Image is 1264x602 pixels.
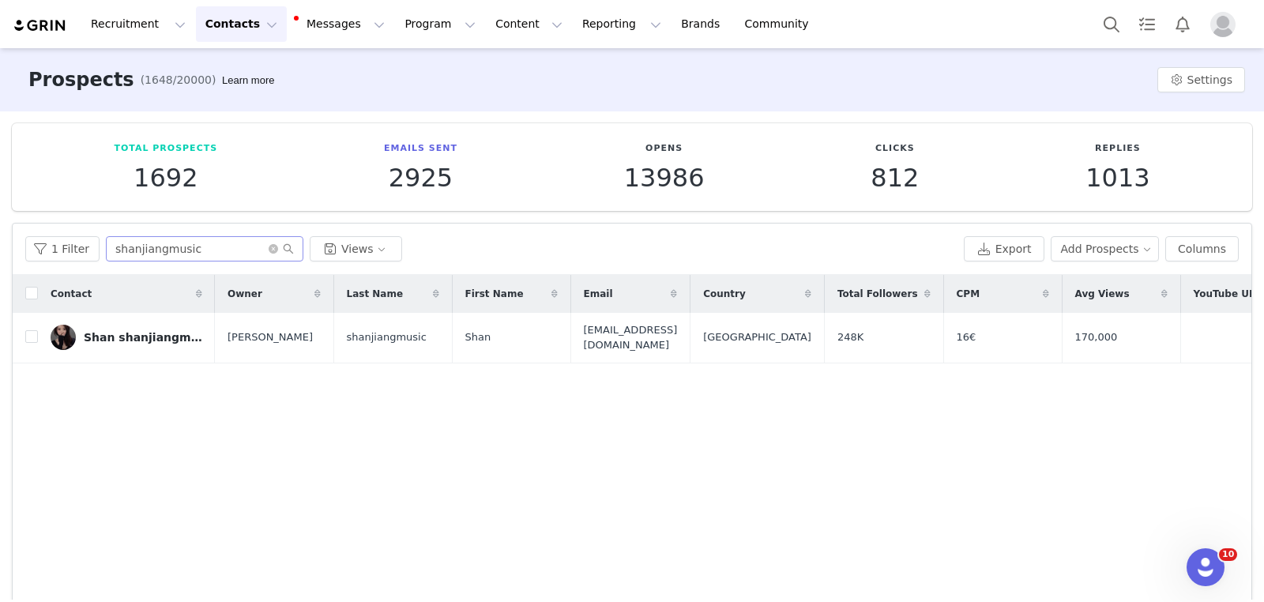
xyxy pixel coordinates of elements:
[573,6,671,42] button: Reporting
[1085,164,1149,192] p: 1013
[84,331,202,344] div: Shan shanjiangmusic
[1075,329,1118,345] span: 170,000
[1219,548,1237,561] span: 10
[957,287,980,301] span: CPM
[347,329,427,345] span: shanjiangmusic
[486,6,572,42] button: Content
[871,142,919,156] p: Clicks
[228,287,262,301] span: Owner
[584,322,678,353] span: [EMAIL_ADDRESS][DOMAIN_NAME]
[1051,236,1160,261] button: Add Prospects
[283,243,294,254] i: icon: search
[228,329,313,345] span: [PERSON_NAME]
[13,18,68,33] img: grin logo
[196,6,287,42] button: Contacts
[28,66,134,94] h3: Prospects
[114,142,217,156] p: Total Prospects
[703,329,811,345] span: [GEOGRAPHIC_DATA]
[51,325,202,350] a: Shan shanjiangmusic
[1157,67,1245,92] button: Settings
[269,244,278,254] i: icon: close-circle
[347,287,404,301] span: Last Name
[1194,287,1262,301] span: YouTube URL
[465,329,491,345] span: Shan
[1165,6,1200,42] button: Notifications
[624,164,705,192] p: 13986
[837,287,918,301] span: Total Followers
[964,236,1044,261] button: Export
[703,287,746,301] span: Country
[51,325,76,350] img: 52f9964c-5bb3-4960-93dc-0d65c933c8a0.jpg
[25,236,100,261] button: 1 Filter
[1094,6,1129,42] button: Search
[671,6,734,42] a: Brands
[114,164,217,192] p: 1692
[735,6,826,42] a: Community
[395,6,485,42] button: Program
[871,164,919,192] p: 812
[465,287,524,301] span: First Name
[81,6,195,42] button: Recruitment
[1165,236,1239,261] button: Columns
[384,164,457,192] p: 2925
[51,287,92,301] span: Contact
[1210,12,1236,37] img: placeholder-profile.jpg
[1130,6,1164,42] a: Tasks
[288,6,394,42] button: Messages
[837,329,863,345] span: 248K
[310,236,402,261] button: Views
[624,142,705,156] p: Opens
[384,142,457,156] p: Emails Sent
[1075,287,1130,301] span: Avg Views
[219,73,277,88] div: Tooltip anchor
[1187,548,1224,586] iframe: Intercom live chat
[584,287,613,301] span: Email
[1201,12,1251,37] button: Profile
[106,236,303,261] input: Search...
[1085,142,1149,156] p: Replies
[957,329,976,345] span: 16€
[141,72,216,88] span: (1648/20000)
